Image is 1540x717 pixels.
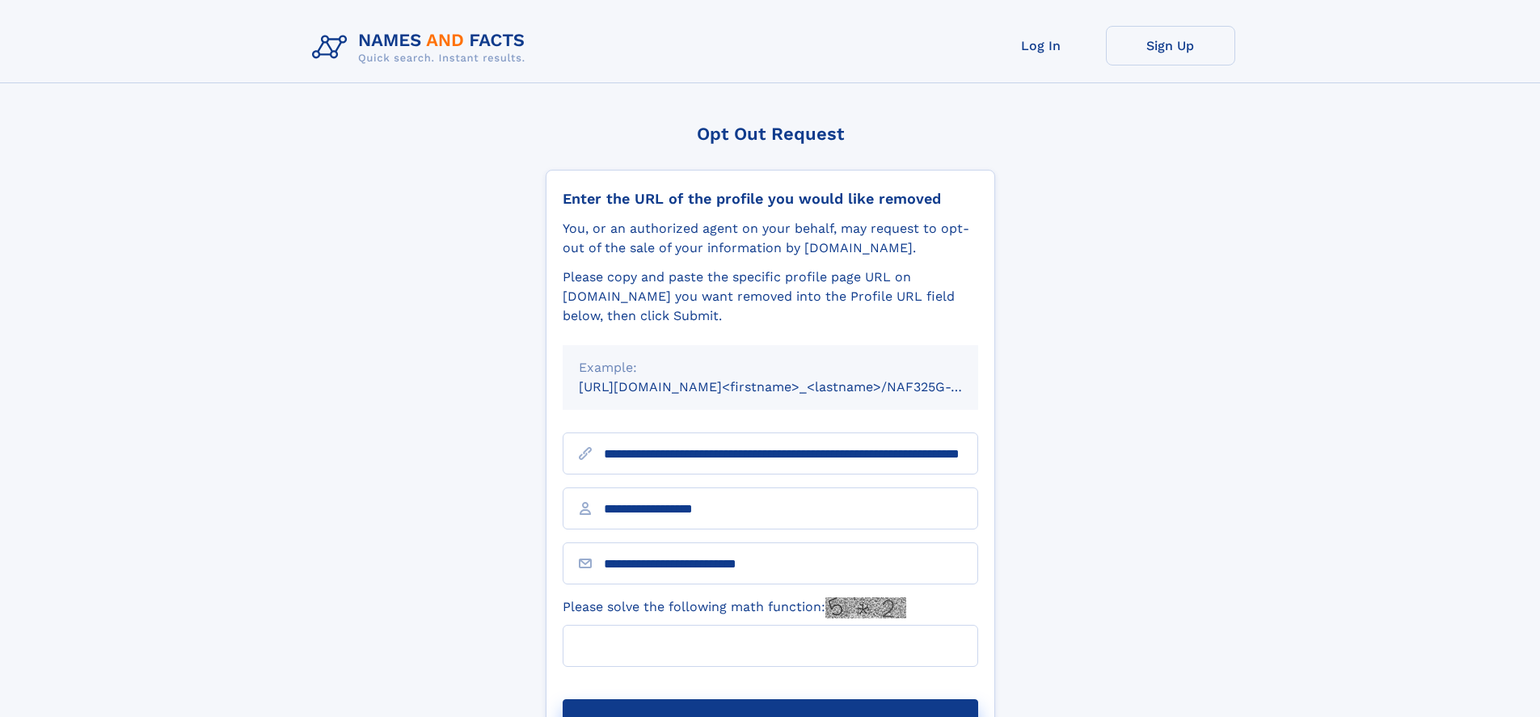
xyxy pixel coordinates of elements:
label: Please solve the following math function: [563,597,906,618]
div: Example: [579,358,962,377]
img: Logo Names and Facts [306,26,538,70]
div: Please copy and paste the specific profile page URL on [DOMAIN_NAME] you want removed into the Pr... [563,268,978,326]
div: You, or an authorized agent on your behalf, may request to opt-out of the sale of your informatio... [563,219,978,258]
a: Sign Up [1106,26,1235,65]
div: Enter the URL of the profile you would like removed [563,190,978,208]
div: Opt Out Request [546,124,995,144]
small: [URL][DOMAIN_NAME]<firstname>_<lastname>/NAF325G-xxxxxxxx [579,379,1009,394]
a: Log In [977,26,1106,65]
